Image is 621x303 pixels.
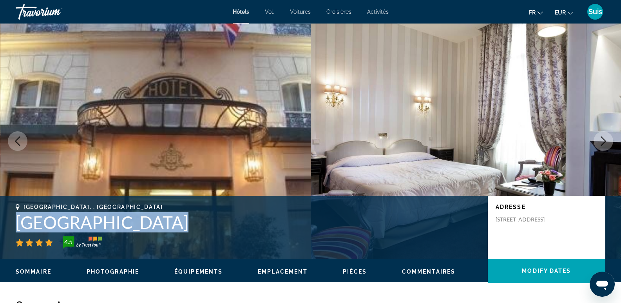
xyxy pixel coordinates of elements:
[174,269,223,275] span: Équipements
[555,7,573,18] button: Changer de devise
[16,212,480,232] h1: [GEOGRAPHIC_DATA]
[60,237,76,247] div: 4.5
[87,268,139,275] button: Photographie
[63,236,102,249] img: TrustYou guest rating badge
[367,9,389,15] a: Activités
[174,268,223,275] button: Équipements
[265,9,274,15] a: Vol.
[488,259,605,283] button: Modify Dates
[16,269,51,275] span: Sommaire
[343,268,367,275] button: Pièces
[402,268,455,275] button: Commentaires
[87,269,139,275] span: Photographie
[16,268,51,275] button: Sommaire
[588,7,602,16] font: Suis
[343,269,367,275] span: Pièces
[594,131,613,151] button: Next image
[496,204,597,210] p: Adresse
[402,269,455,275] span: Commentaires
[590,272,615,297] iframe: Bouton de lancement de la fenêtre de messagerie
[555,9,566,16] font: EUR
[258,268,308,275] button: Emplacement
[585,4,605,20] button: Menu utilisateur
[529,7,543,18] button: Changer de langue
[529,9,536,16] font: fr
[496,216,558,223] p: [STREET_ADDRESS]
[290,9,311,15] a: Voitures
[8,131,27,151] button: Previous image
[258,269,308,275] span: Emplacement
[522,268,571,274] span: Modify Dates
[24,204,163,210] span: [GEOGRAPHIC_DATA], , [GEOGRAPHIC_DATA]
[233,9,249,15] a: Hôtels
[16,2,94,22] a: Travorium
[326,9,351,15] a: Croisières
